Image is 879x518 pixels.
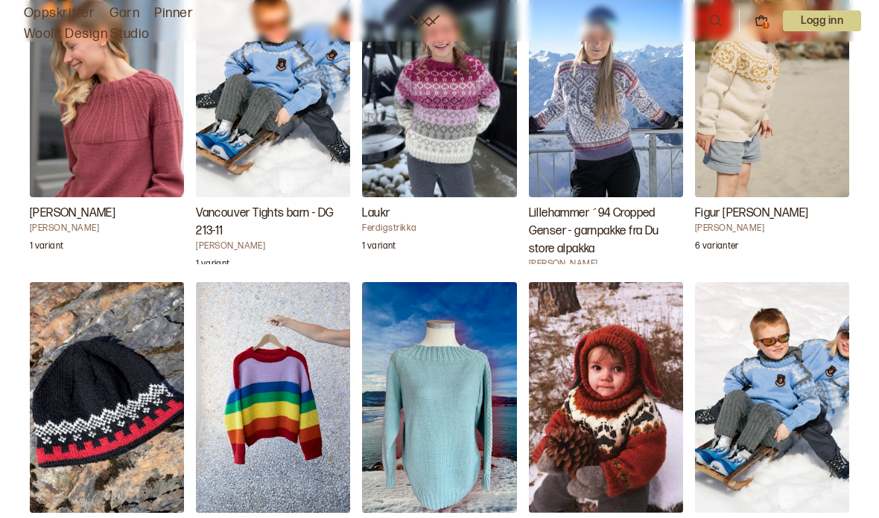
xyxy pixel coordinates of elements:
h4: [PERSON_NAME] [30,223,184,234]
p: 6 varianter [695,240,739,255]
a: Oppskrifter [24,3,95,24]
h4: [PERSON_NAME] [196,240,350,252]
button: 1 [755,14,768,28]
img: Kristina HjeldeVancouver 2010 Barnegenser [695,282,849,514]
img: HusgudinnenMarelokk genseren [362,282,516,514]
p: 1 variant [196,258,229,273]
a: Garn [110,3,139,24]
img: Linka NeumannVillmarksbarn i fire farger - garnpakke, designet av Linka Neumann [529,282,683,514]
h4: [PERSON_NAME] [695,223,849,234]
p: 1 variant [362,240,396,255]
h3: Lillehammer ´94 Cropped Genser - garnpakke fra Du store alpakka [529,205,683,258]
a: Woolit Design Studio [24,24,150,45]
div: 1 [762,22,769,29]
a: Woolit [410,15,439,27]
h4: [PERSON_NAME] [529,258,683,270]
button: User dropdown [783,10,861,31]
p: 1 variant [30,240,63,255]
h3: Laukr [362,205,516,223]
img: Mari Kalberg SkjævelandCharli genser [196,282,350,514]
p: Logg inn [783,10,861,31]
h3: Figur [PERSON_NAME] [695,205,849,223]
h3: [PERSON_NAME] [30,205,184,223]
a: Pinner [154,3,193,24]
img: Kristina HjeldeVancouver 2010 - Lue med mønster [30,282,184,514]
h3: Vancouver Tights barn - DG 213-11 [196,205,350,240]
h4: Ferdigstrikka [362,223,516,234]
